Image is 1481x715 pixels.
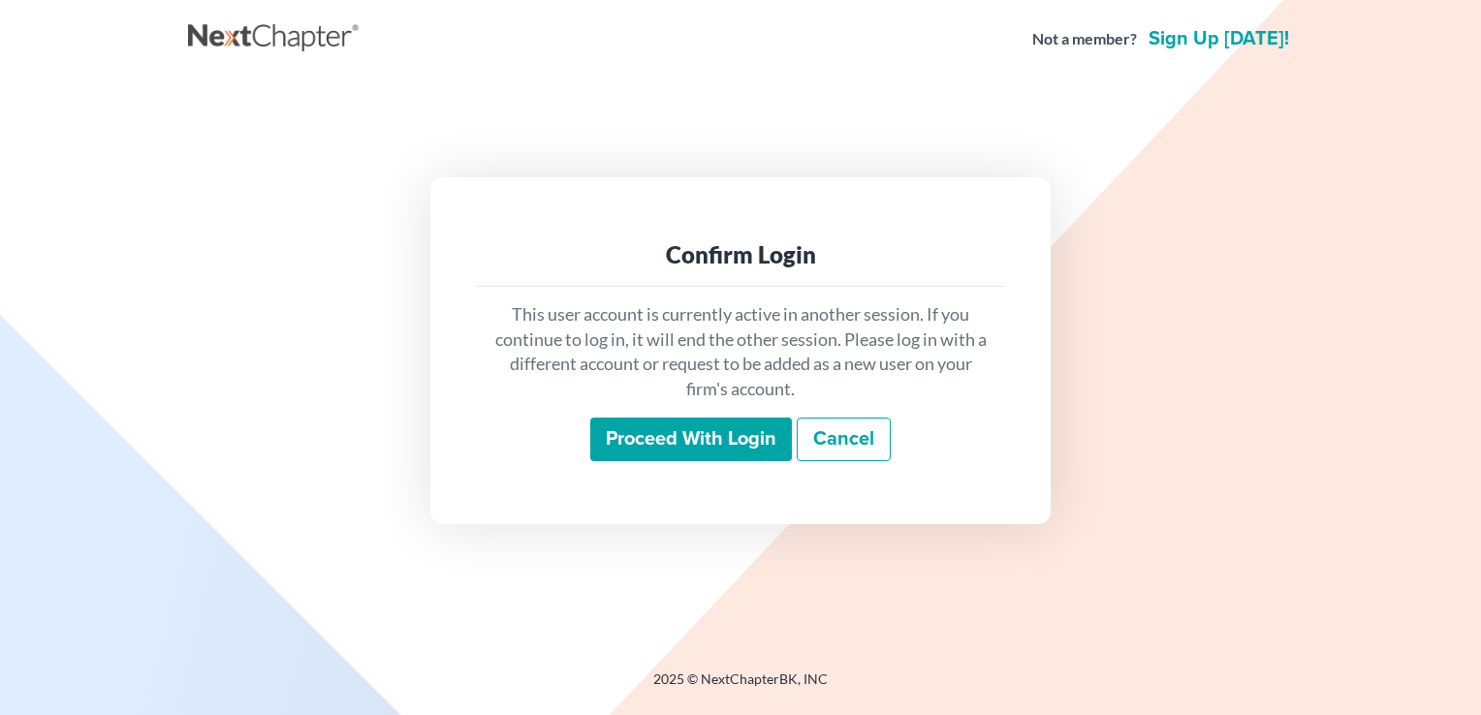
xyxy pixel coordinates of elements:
[492,302,989,402] p: This user account is currently active in another session. If you continue to log in, it will end ...
[590,418,792,462] input: Proceed with login
[188,669,1293,704] div: 2025 © NextChapterBK, INC
[1032,28,1137,50] strong: Not a member?
[797,418,891,462] a: Cancel
[492,239,989,270] div: Confirm Login
[1145,29,1293,48] a: Sign up [DATE]!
